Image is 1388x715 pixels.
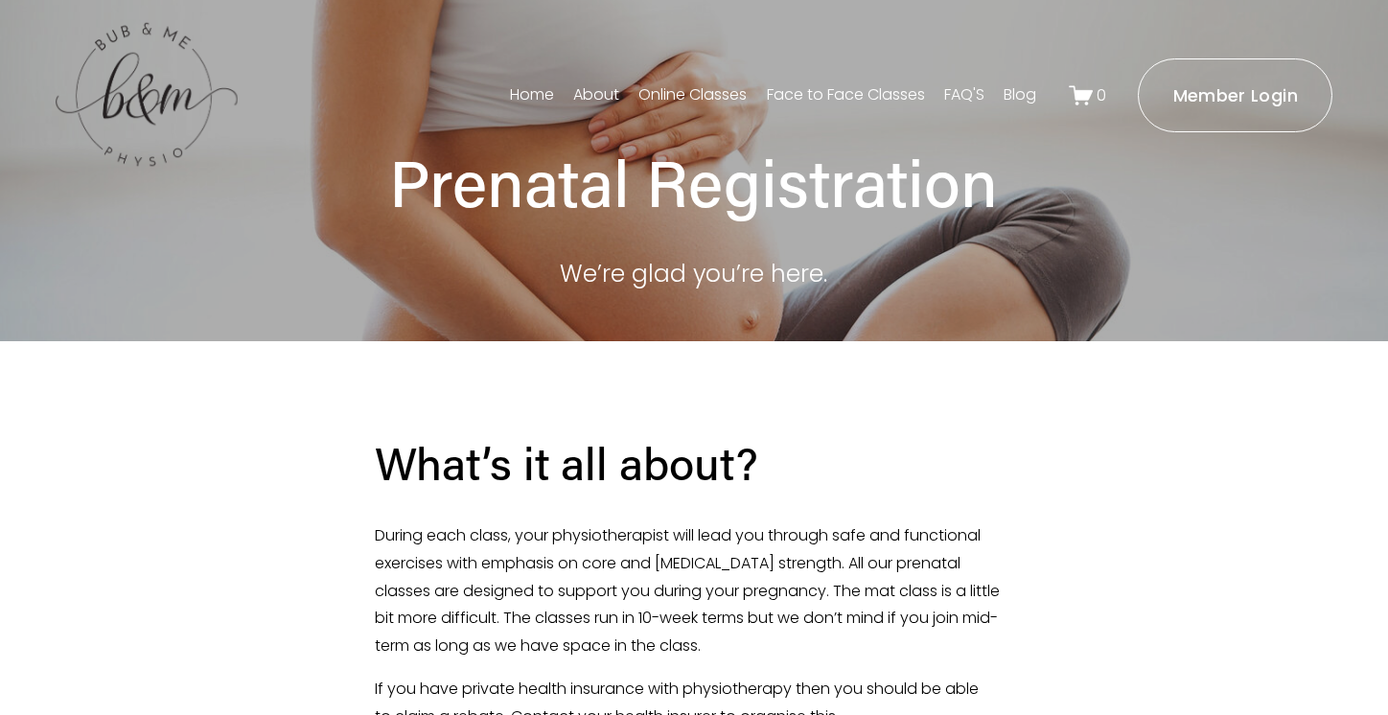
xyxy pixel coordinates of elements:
[1004,80,1036,110] a: Blog
[1069,83,1107,107] a: 0
[510,80,554,110] a: Home
[1097,84,1106,106] span: 0
[375,433,1013,492] h2: What’s it all about?
[944,80,984,110] a: FAQ'S
[573,80,619,110] a: About
[375,522,1013,660] p: During each class, your physiotherapist will lead you through safe and functional exercises with ...
[638,80,747,110] a: Online Classes
[215,142,1172,222] h1: Prenatal Registration
[215,253,1172,295] p: We’re glad you’re here.
[767,80,925,110] a: Face to Face Classes
[1138,58,1332,132] a: Member Login
[56,21,238,170] img: bubandme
